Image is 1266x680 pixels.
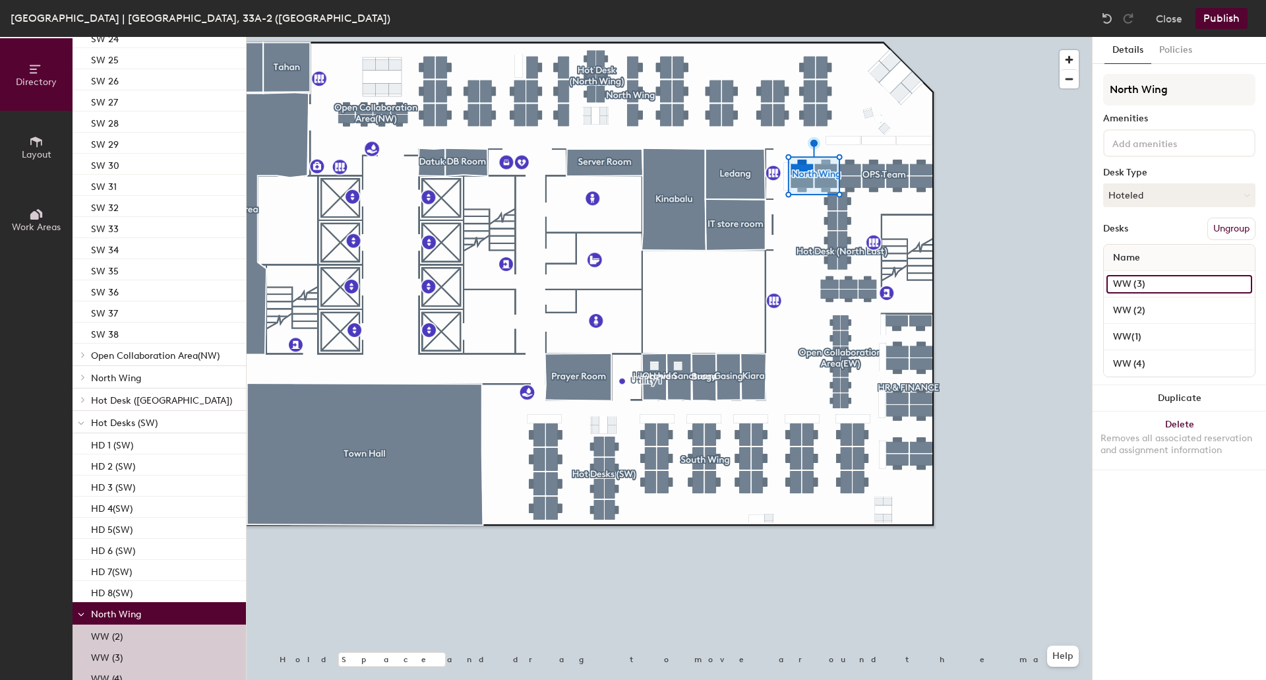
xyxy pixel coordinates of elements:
[91,135,119,150] p: SW 29
[11,10,390,26] div: [GEOGRAPHIC_DATA] | [GEOGRAPHIC_DATA], 33A-2 ([GEOGRAPHIC_DATA])
[91,220,119,235] p: SW 33
[1122,12,1135,25] img: Redo
[1103,224,1128,234] div: Desks
[1110,135,1228,150] input: Add amenities
[1106,275,1252,294] input: Unnamed desk
[91,417,158,429] span: Hot Desks (SW)
[91,520,133,536] p: HD 5(SW)
[16,77,57,88] span: Directory
[1093,412,1266,470] button: DeleteRemoves all associated reservation and assignment information
[91,478,135,493] p: HD 3 (SW)
[91,93,118,108] p: SW 27
[1106,301,1252,320] input: Unnamed desk
[91,262,119,277] p: SW 35
[91,177,117,193] p: SW 31
[1207,218,1255,240] button: Ungroup
[1100,433,1258,456] div: Removes all associated reservation and assignment information
[91,72,119,87] p: SW 26
[1103,168,1255,178] div: Desk Type
[91,283,119,298] p: SW 36
[1156,8,1182,29] button: Close
[1195,8,1248,29] button: Publish
[91,30,119,45] p: SW 24
[1106,354,1252,373] input: Unnamed desk
[91,51,119,66] p: SW 25
[1093,385,1266,412] button: Duplicate
[1103,113,1255,124] div: Amenities
[1047,646,1079,667] button: Help
[91,114,119,129] p: SW 28
[1100,12,1114,25] img: Undo
[22,149,51,160] span: Layout
[91,373,141,384] span: North Wing
[1103,183,1255,207] button: Hoteled
[91,350,220,361] span: Open Collaboration Area(NW)
[91,436,133,451] p: HD 1 (SW)
[1104,37,1151,64] button: Details
[91,499,133,514] p: HD 4(SW)
[91,563,132,578] p: HD 7(SW)
[12,222,61,233] span: Work Areas
[91,648,123,664] p: WW (3)
[91,609,141,620] span: North Wing
[91,457,135,472] p: HD 2 (SW)
[91,395,232,406] span: Hot Desk ([GEOGRAPHIC_DATA])
[91,156,119,171] p: SW 30
[91,627,123,642] p: WW (2)
[1106,328,1252,346] input: Unnamed desk
[1151,37,1200,64] button: Policies
[91,541,135,557] p: HD 6 (SW)
[1106,246,1147,270] span: Name
[91,325,119,340] p: SW 38
[91,584,133,599] p: HD 8(SW)
[91,199,119,214] p: SW 32
[91,241,119,256] p: SW 34
[91,304,118,319] p: SW 37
